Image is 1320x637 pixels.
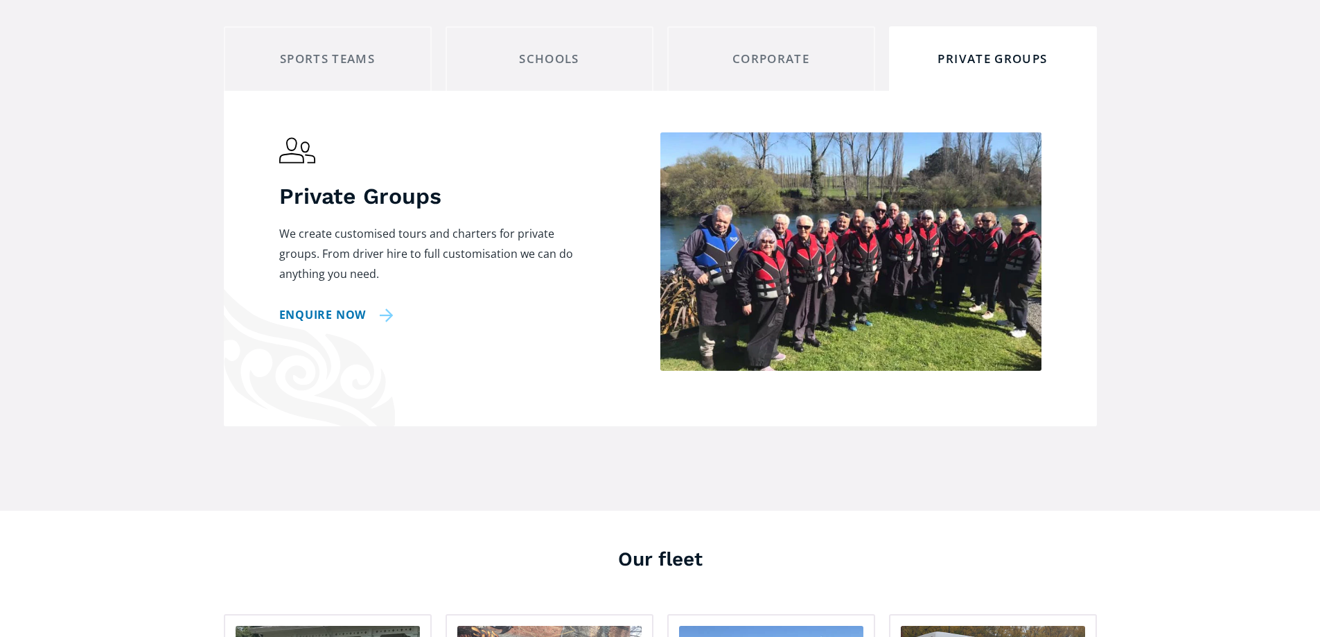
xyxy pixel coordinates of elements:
div: Sports Teams [236,49,420,70]
div: Schools [457,49,642,70]
a: Enquire now [279,305,394,325]
div: Corporate [679,49,863,70]
img: Private group photo by a river [660,132,1041,371]
div: Private Groups [901,49,1085,70]
h3: Private Groups [279,182,591,210]
h3: Our fleet [224,546,1097,573]
p: We create customised tours and charters for private groups. From driver hire to full customisatio... [279,224,591,284]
